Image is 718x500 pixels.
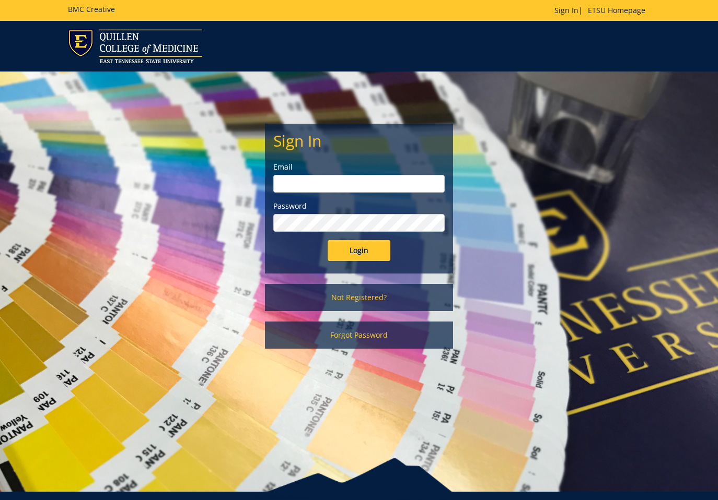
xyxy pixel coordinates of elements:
h5: BMC Creative [68,5,115,13]
p: | [554,5,651,16]
a: Forgot Password [265,322,453,349]
a: Sign In [554,5,578,15]
label: Email [273,162,445,172]
h2: Sign In [273,132,445,149]
label: Password [273,201,445,211]
a: Not Registered? [265,284,453,311]
input: Login [328,240,390,261]
a: ETSU Homepage [583,5,651,15]
img: ETSU logo [68,29,202,63]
